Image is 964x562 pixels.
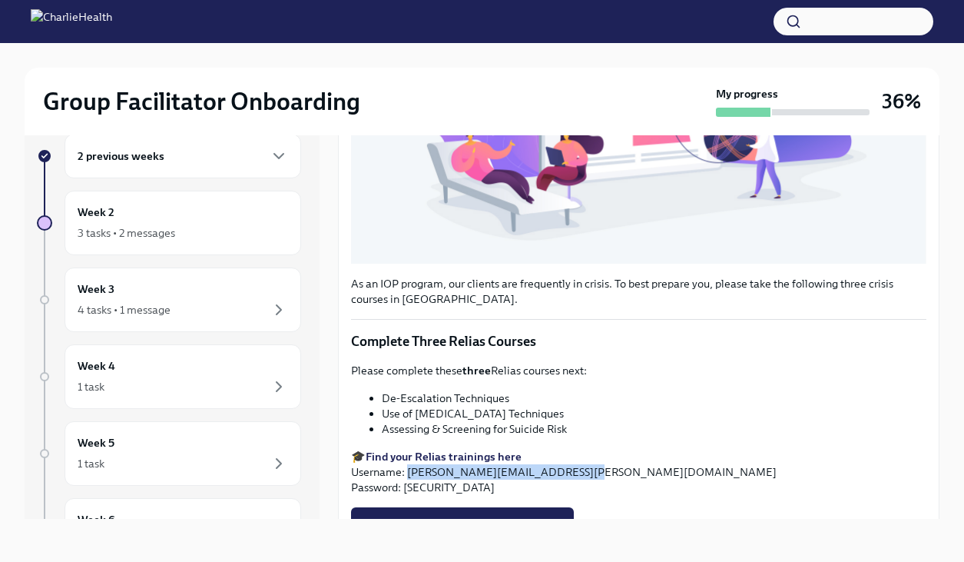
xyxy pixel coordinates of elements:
[37,268,301,332] a: Week 34 tasks • 1 message
[351,332,926,351] p: Complete Three Relias Courses
[78,379,104,394] div: 1 task
[716,86,778,101] strong: My progress
[78,302,171,318] div: 4 tasks • 1 message
[37,421,301,486] a: Week 51 task
[78,281,114,298] h6: Week 3
[65,134,301,178] div: 2 previous weeks
[351,363,926,378] p: Please complete these Relias courses next:
[351,276,926,307] p: As an IOP program, our clients are frequently in crisis. To best prepare you, please take the fol...
[382,406,926,421] li: Use of [MEDICAL_DATA] Techniques
[78,357,115,374] h6: Week 4
[366,450,522,464] a: Find your Relias trainings here
[462,364,491,377] strong: three
[78,204,114,221] h6: Week 2
[882,88,921,115] h3: 36%
[43,86,360,117] h2: Group Facilitator Onboarding
[78,456,104,471] div: 1 task
[37,344,301,409] a: Week 41 task
[37,191,301,255] a: Week 23 tasks • 2 messages
[31,9,112,34] img: CharlieHealth
[351,507,574,538] button: I completed these three Relias courses!
[351,449,926,495] p: 🎓 Username: [PERSON_NAME][EMAIL_ADDRESS][PERSON_NAME][DOMAIN_NAME] Password: [SECURITY_DATA]
[382,391,926,406] li: De-Escalation Techniques
[78,148,164,165] h6: 2 previous weeks
[78,511,115,528] h6: Week 6
[362,515,563,530] span: I completed these three Relias courses!
[78,225,175,241] div: 3 tasks • 2 messages
[78,434,114,451] h6: Week 5
[382,421,926,437] li: Assessing & Screening for Suicide Risk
